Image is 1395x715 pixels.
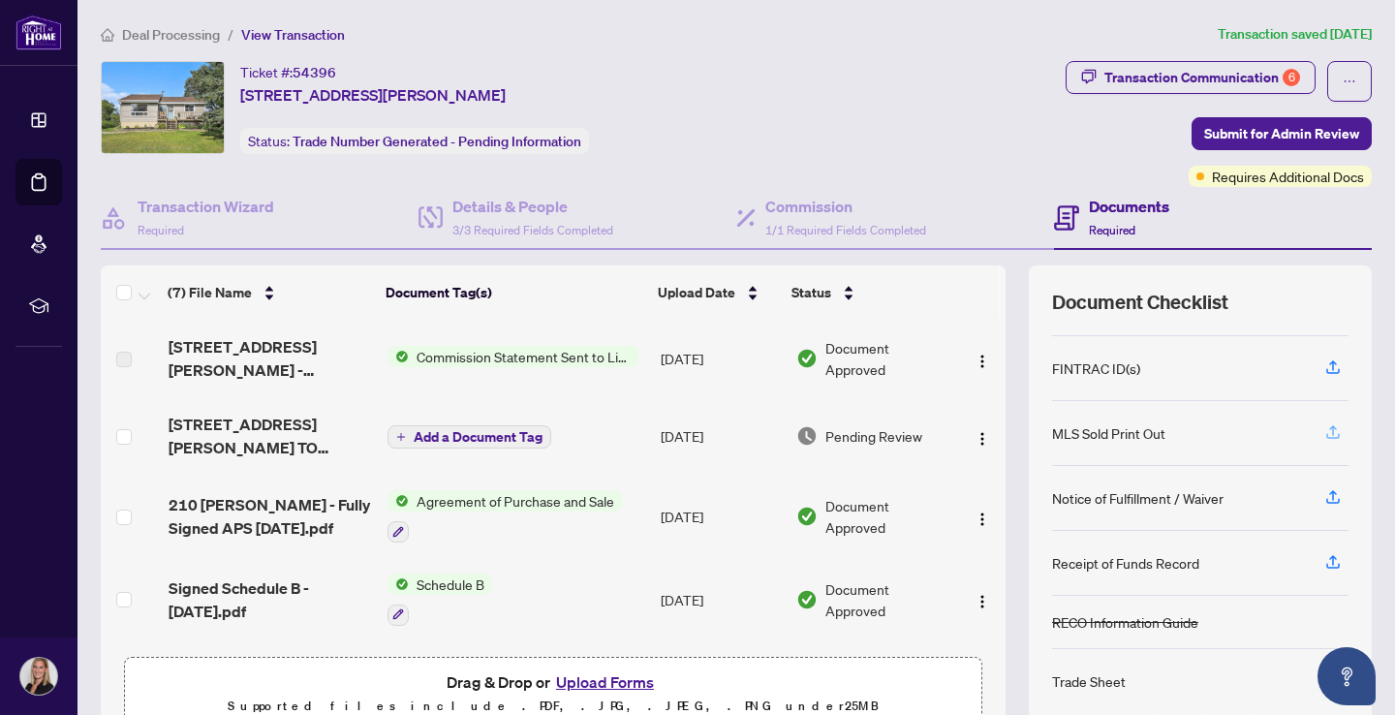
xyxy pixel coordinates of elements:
[169,335,372,382] span: [STREET_ADDRESS][PERSON_NAME] - Invoice.pdf
[796,425,818,447] img: Document Status
[1192,117,1372,150] button: Submit for Admin Review
[452,195,613,218] h4: Details & People
[138,195,274,218] h4: Transaction Wizard
[975,594,990,609] img: Logo
[1052,487,1224,509] div: Notice of Fulfillment / Waiver
[1052,611,1198,633] div: RECO Information Guide
[387,346,638,367] button: Status IconCommission Statement Sent to Listing Brokerage
[452,223,613,237] span: 3/3 Required Fields Completed
[653,475,789,558] td: [DATE]
[825,495,950,538] span: Document Approved
[414,430,542,444] span: Add a Document Tag
[967,420,998,451] button: Logo
[240,61,336,83] div: Ticket #:
[168,282,252,303] span: (7) File Name
[169,493,372,540] span: 210 [PERSON_NAME] - Fully Signed APS [DATE].pdf
[387,574,492,626] button: Status IconSchedule B
[975,431,990,447] img: Logo
[1066,61,1316,94] button: Transaction Communication6
[1343,75,1356,88] span: ellipsis
[658,282,735,303] span: Upload Date
[169,413,372,459] span: [STREET_ADDRESS][PERSON_NAME] TO REVIEW.pdf
[967,501,998,532] button: Logo
[387,490,622,543] button: Status IconAgreement of Purchase and Sale
[228,23,233,46] li: /
[1212,166,1364,187] span: Requires Additional Docs
[796,589,818,610] img: Document Status
[1089,223,1135,237] span: Required
[122,26,220,44] span: Deal Processing
[409,574,492,595] span: Schedule B
[1052,670,1126,692] div: Trade Sheet
[293,133,581,150] span: Trade Number Generated - Pending Information
[1218,23,1372,46] article: Transaction saved [DATE]
[387,346,409,367] img: Status Icon
[825,425,922,447] span: Pending Review
[653,397,789,475] td: [DATE]
[791,282,831,303] span: Status
[1052,422,1165,444] div: MLS Sold Print Out
[387,574,409,595] img: Status Icon
[1283,69,1300,86] div: 6
[650,265,785,320] th: Upload Date
[102,62,224,153] img: IMG-X12390273_1.jpg
[653,558,789,641] td: [DATE]
[975,354,990,369] img: Logo
[160,265,378,320] th: (7) File Name
[293,64,336,81] span: 54396
[1204,118,1359,149] span: Submit for Admin Review
[1089,195,1169,218] h4: Documents
[20,658,57,695] img: Profile Icon
[240,83,506,107] span: [STREET_ADDRESS][PERSON_NAME]
[409,346,638,367] span: Commission Statement Sent to Listing Brokerage
[169,576,372,623] span: Signed Schedule B - [DATE].pdf
[1317,647,1376,705] button: Open asap
[1052,357,1140,379] div: FINTRAC ID(s)
[138,223,184,237] span: Required
[387,425,551,449] button: Add a Document Tag
[765,195,926,218] h4: Commission
[447,669,660,695] span: Drag & Drop or
[387,424,551,450] button: Add a Document Tag
[825,337,950,380] span: Document Approved
[765,223,926,237] span: 1/1 Required Fields Completed
[240,128,589,154] div: Status:
[825,578,950,621] span: Document Approved
[409,490,622,512] span: Agreement of Purchase and Sale
[1052,552,1199,574] div: Receipt of Funds Record
[967,343,998,374] button: Logo
[967,584,998,615] button: Logo
[784,265,952,320] th: Status
[241,26,345,44] span: View Transaction
[1052,289,1228,316] span: Document Checklist
[101,28,114,42] span: home
[378,265,650,320] th: Document Tag(s)
[550,669,660,695] button: Upload Forms
[975,512,990,527] img: Logo
[796,506,818,527] img: Document Status
[796,348,818,369] img: Document Status
[15,15,62,50] img: logo
[396,432,406,442] span: plus
[1104,62,1300,93] div: Transaction Communication
[653,320,789,397] td: [DATE]
[387,490,409,512] img: Status Icon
